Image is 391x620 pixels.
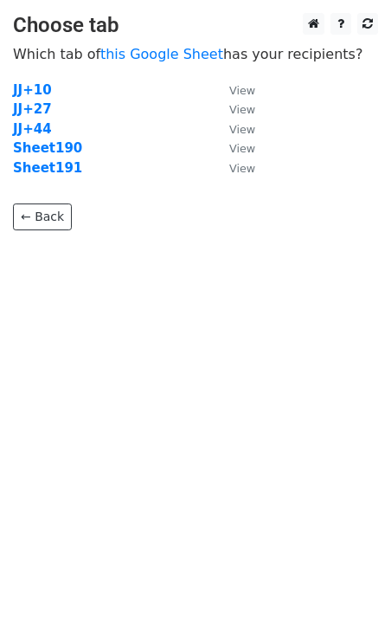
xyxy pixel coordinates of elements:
a: View [212,82,255,98]
small: View [229,142,255,155]
h3: Choose tab [13,13,378,38]
a: ← Back [13,203,72,230]
small: View [229,162,255,175]
a: JJ+27 [13,101,52,117]
a: View [212,101,255,117]
small: View [229,103,255,116]
a: Sheet190 [13,140,82,156]
a: Sheet191 [13,160,82,176]
a: JJ+44 [13,121,52,137]
a: View [212,140,255,156]
a: View [212,121,255,137]
a: JJ+10 [13,82,52,98]
a: this Google Sheet [100,46,223,62]
small: View [229,84,255,97]
small: View [229,123,255,136]
a: View [212,160,255,176]
p: Which tab of has your recipients? [13,45,378,63]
